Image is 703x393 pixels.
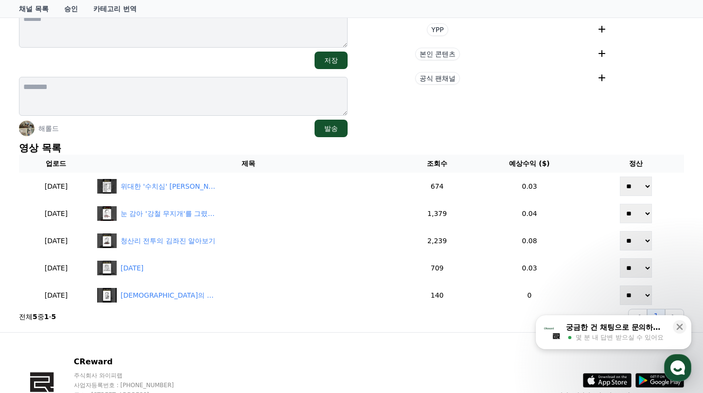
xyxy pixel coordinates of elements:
[38,124,59,133] p: 해롤드
[125,308,187,333] a: 설정
[97,288,117,303] img: 대한민국의 위대한 의사, 장기려
[315,52,348,69] button: 저장
[97,288,399,303] a: 대한민국의 위대한 의사, 장기려 [DEMOGRAPHIC_DATA]의 위대한 의사, 장기려
[403,254,471,282] td: 709
[33,313,37,321] strong: 5
[588,155,684,173] th: 정산
[415,72,460,85] span: 공식 팬채널
[471,227,588,254] td: 0.08
[97,233,399,248] a: 청산리 전투의 김좌진 알아보기 청산리 전투의 김좌진 알아보기
[64,308,125,333] a: 대화
[19,312,56,322] p: 전체 중 -
[471,282,588,309] td: 0
[93,155,403,173] th: 제목
[121,209,218,219] div: 눈 감아 '강철 무지개'를 그렸던 이육사 그리기
[74,372,245,379] p: 주식회사 와이피랩
[403,227,471,254] td: 2,239
[471,254,588,282] td: 0.03
[19,200,93,227] td: [DATE]
[97,206,399,221] a: 눈 감아 '강철 무지개'를 그렸던 이육사 그리기 눈 감아 '강철 무지개'를 그렸던 이육사 그리기
[97,179,117,194] img: 위대한 '수치심' 윤동주 그리기
[665,309,684,324] button: >
[427,23,448,36] span: YPP
[403,200,471,227] td: 1,379
[3,308,64,333] a: 홈
[403,173,471,200] td: 674
[150,323,162,331] span: 설정
[31,323,36,331] span: 홈
[121,181,218,192] div: 위대한 '수치심' 윤동주 그리기
[121,263,143,273] div: 2025년 9월 21일
[19,121,35,136] img: 해롤드
[74,381,245,389] p: 사업자등록번호 : [PHONE_NUMBER]
[19,173,93,200] td: [DATE]
[121,236,215,246] div: 청산리 전투의 김좌진 알아보기
[52,313,56,321] strong: 5
[97,233,117,248] img: 청산리 전투의 김좌진 알아보기
[471,173,588,200] td: 0.03
[471,155,588,173] th: 예상수익 ($)
[19,141,684,155] p: 영상 목록
[89,323,101,331] span: 대화
[97,261,117,275] img: 2025년 9월 21일
[97,261,399,275] a: 2025년 9월 21일 [DATE]
[19,254,93,282] td: [DATE]
[403,282,471,309] td: 140
[415,48,460,60] span: 본인 콘텐츠
[628,309,647,324] button: <
[403,155,471,173] th: 조회수
[19,227,93,254] td: [DATE]
[315,120,348,137] button: 발송
[19,155,93,173] th: 업로드
[19,282,93,309] td: [DATE]
[647,309,665,324] button: 1
[97,179,399,194] a: 위대한 '수치심' 윤동주 그리기 위대한 '수치심' [PERSON_NAME] 그리기
[74,356,245,368] p: CReward
[97,206,117,221] img: 눈 감아 '강철 무지개'를 그렸던 이육사 그리기
[44,313,49,321] strong: 1
[471,200,588,227] td: 0.04
[121,290,218,301] div: 대한민국의 위대한 의사, 장기려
